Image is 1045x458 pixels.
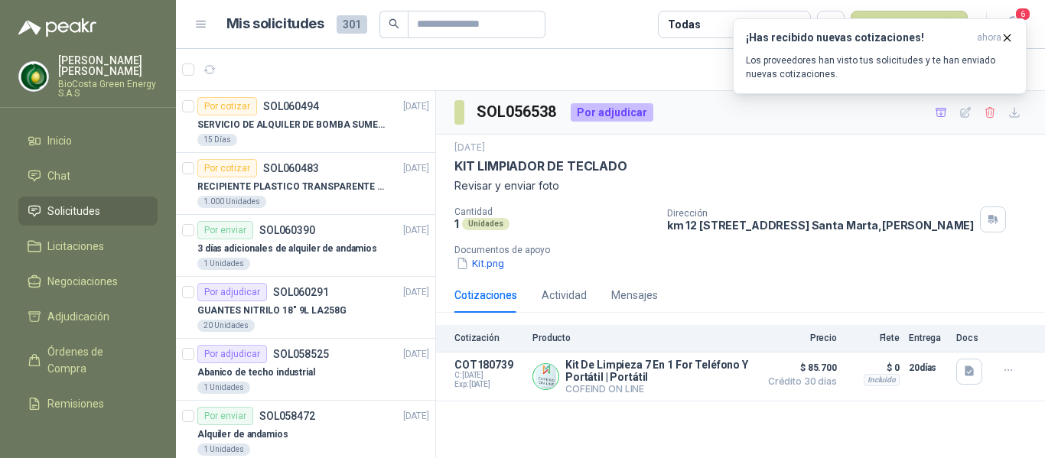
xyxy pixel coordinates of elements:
p: [DATE] [403,99,429,114]
p: RECIPIENTE PLASTICO TRANSPARENTE 500 ML [197,180,388,194]
a: Por cotizarSOL060494[DATE] SERVICIO DE ALQUILER DE BOMBA SUMERGIBLE DE 1 HP15 Días [176,91,435,153]
p: Kit De Limpieza 7 En 1 For Teléfono Y Portátil | Portátil [565,359,751,383]
a: Inicio [18,126,158,155]
p: KIT LIMPIADOR DE TECLADO [454,158,627,174]
button: 6 [999,11,1027,38]
span: Chat [47,167,70,184]
img: Logo peakr [18,18,96,37]
p: Producto [532,333,751,343]
span: $ 85.700 [760,359,837,377]
div: 20 Unidades [197,320,255,332]
p: SOL060291 [273,287,329,297]
p: GUANTES NITRILO 18" 9L LA258G [197,304,347,318]
div: Por cotizar [197,159,257,177]
p: $ 0 [846,359,900,377]
div: Todas [668,16,700,33]
p: Alquiler de andamios [197,427,288,442]
p: SERVICIO DE ALQUILER DE BOMBA SUMERGIBLE DE 1 HP [197,118,388,132]
button: Nueva solicitud [851,11,968,38]
span: Adjudicación [47,308,109,325]
div: Actividad [542,287,587,304]
p: SOL058525 [273,349,329,359]
p: Documentos de apoyo [454,245,1039,255]
h3: SOL056538 [477,100,558,124]
p: SOL060494 [263,101,319,112]
p: Cantidad [454,206,655,217]
p: SOL060483 [263,163,319,174]
p: Revisar y enviar foto [454,177,1027,194]
a: Solicitudes [18,197,158,226]
button: Kit.png [454,255,506,271]
div: Por adjudicar [197,345,267,363]
p: 3 días adicionales de alquiler de andamios [197,242,377,256]
a: Órdenes de Compra [18,337,158,383]
p: Precio [760,333,837,343]
p: [DATE] [403,347,429,362]
span: Inicio [47,132,72,149]
p: COFEIND ON LINE [565,383,751,395]
span: Crédito 30 días [760,377,837,386]
span: Órdenes de Compra [47,343,143,377]
div: 1.000 Unidades [197,196,266,208]
img: Company Logo [19,62,48,91]
div: 15 Días [197,134,237,146]
div: 1 Unidades [197,443,250,456]
span: C: [DATE] [454,371,523,380]
a: Remisiones [18,389,158,418]
p: Docs [956,333,987,343]
div: Por enviar [197,221,253,239]
p: Abanico de techo industrial [197,365,315,380]
span: 6 [1014,7,1031,21]
p: Entrega [909,333,947,343]
p: SOL060390 [259,225,315,235]
button: ¡Has recibido nuevas cotizaciones!ahora Los proveedores han visto tus solicitudes y te han enviad... [733,18,1027,94]
p: COT180739 [454,359,523,371]
p: [DATE] [403,409,429,424]
p: Los proveedores han visto tus solicitudes y te han enviado nuevas cotizaciones. [746,54,1014,81]
a: Por cotizarSOL060483[DATE] RECIPIENTE PLASTICO TRANSPARENTE 500 ML1.000 Unidades [176,153,435,215]
div: Cotizaciones [454,287,517,304]
a: Adjudicación [18,302,158,331]
div: 1 Unidades [197,382,250,394]
p: Cotización [454,333,523,343]
div: Por adjudicar [571,103,653,122]
p: 20 días [909,359,947,377]
p: [DATE] [403,285,429,300]
p: [DATE] [403,223,429,238]
p: 1 [454,217,459,230]
p: Dirección [667,208,974,219]
div: Incluido [864,374,900,386]
span: Solicitudes [47,203,100,219]
a: Por adjudicarSOL058525[DATE] Abanico de techo industrial1 Unidades [176,339,435,401]
div: 1 Unidades [197,258,250,270]
h1: Mis solicitudes [226,13,324,35]
span: Exp: [DATE] [454,380,523,389]
div: Mensajes [611,287,658,304]
span: 301 [337,15,367,34]
span: Negociaciones [47,273,118,290]
p: BioCosta Green Energy S.A.S [58,80,158,98]
a: Licitaciones [18,232,158,261]
span: ahora [977,31,1001,44]
span: search [389,18,399,29]
p: [PERSON_NAME] [PERSON_NAME] [58,55,158,76]
p: km 12 [STREET_ADDRESS] Santa Marta , [PERSON_NAME] [667,219,974,232]
p: [DATE] [403,161,429,176]
div: Por enviar [197,407,253,425]
div: Por adjudicar [197,283,267,301]
a: Chat [18,161,158,190]
a: Por adjudicarSOL060291[DATE] GUANTES NITRILO 18" 9L LA258G20 Unidades [176,277,435,339]
span: Remisiones [47,395,104,412]
p: [DATE] [454,141,485,155]
img: Company Logo [533,364,558,389]
span: Licitaciones [47,238,104,255]
div: Por cotizar [197,97,257,115]
a: Negociaciones [18,267,158,296]
h3: ¡Has recibido nuevas cotizaciones! [746,31,971,44]
p: Flete [846,333,900,343]
a: Por enviarSOL060390[DATE] 3 días adicionales de alquiler de andamios1 Unidades [176,215,435,277]
p: SOL058472 [259,411,315,421]
div: Unidades [462,218,509,230]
